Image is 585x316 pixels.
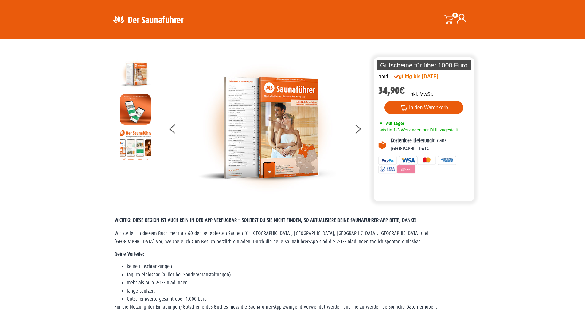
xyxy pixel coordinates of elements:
p: inkl. MwSt. [409,91,433,98]
span: WICHTIG: DIESE REGION IST AUCH REIN IN DER APP VERFÜGBAR – SOLLTEST DU SIE NICHT FINDEN, SO AKTUA... [115,217,417,223]
img: der-saunafuehrer-2025-nord [120,59,151,89]
span: € [400,85,405,96]
li: täglich einlösbar (außer bei Sonderveranstaltungen) [127,271,471,279]
li: lange Laufzeit [127,287,471,295]
bdi: 34,90 [378,85,405,96]
b: Kostenlose Lieferung [391,138,432,143]
span: Auf Lager [386,120,404,126]
div: Nord [378,73,388,81]
p: Gutscheine für über 1000 Euro [377,60,471,70]
span: 0 [452,13,458,18]
span: Wir stellen in diesem Buch mehr als 60 der beliebtesten Saunen für [GEOGRAPHIC_DATA], [GEOGRAPHIC... [115,230,428,244]
img: MOCKUP-iPhone_regional [120,94,151,125]
li: mehr als 60 x 2:1-Einladungen [127,279,471,287]
span: wird in 1-3 Werktagen per DHL zugestellt [378,128,458,132]
p: in ganz [GEOGRAPHIC_DATA] [391,137,470,153]
p: Für die Nutzung der Einladungen/Gutscheine des Buches muss die Saunaführer-App zwingend verwendet... [115,303,471,311]
img: der-saunafuehrer-2025-nord [198,59,336,197]
img: Anleitung7tn [120,129,151,160]
strong: Deine Vorteile: [115,251,144,257]
button: In den Warenkorb [384,101,463,114]
li: Gutscheinwerte gesamt über 1.000 Euro [127,295,471,303]
div: gültig bis [DATE] [394,73,452,80]
li: keine Einschränkungen [127,263,471,271]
